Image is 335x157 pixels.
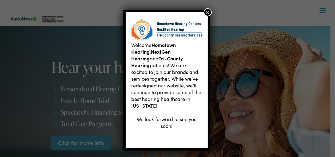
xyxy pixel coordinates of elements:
span: Welcome , and patients! We are excited to join our brands and services together. While we’ve rede... [131,41,201,109]
b: Hometown Hearing [131,41,176,55]
b: NextGen Hearing [131,48,171,62]
span: We look forward to see you soon! [137,116,197,129]
b: Tri-County Hearing [131,55,183,68]
button: Close [204,8,212,16]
